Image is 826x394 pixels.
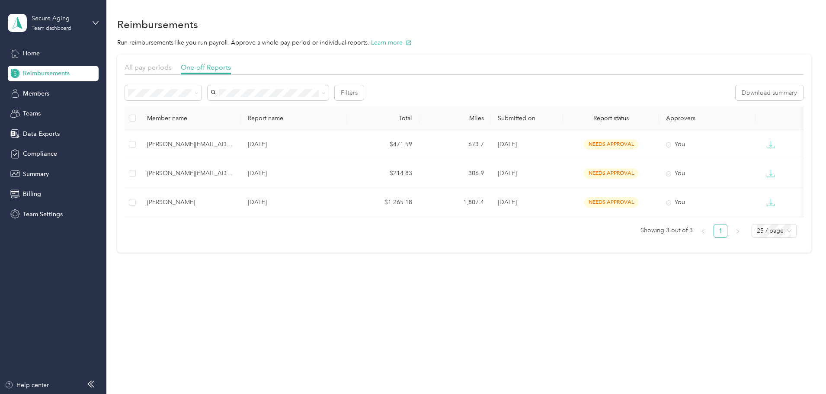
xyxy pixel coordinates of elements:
button: right [731,224,745,238]
li: Next Page [731,224,745,238]
button: Learn more [371,38,412,47]
div: [PERSON_NAME][EMAIL_ADDRESS][DOMAIN_NAME] [147,169,234,178]
div: Miles [426,115,484,122]
span: needs approval [584,197,638,207]
span: Compliance [23,149,57,158]
div: Total [354,115,412,122]
span: needs approval [584,168,638,178]
p: [DATE] [248,140,340,149]
div: Team dashboard [32,26,71,31]
span: One-off Reports [181,63,231,71]
th: Report name [241,106,347,130]
span: Team Settings [23,210,63,219]
span: Home [23,49,40,58]
span: 25 / page [757,224,791,237]
span: Summary [23,170,49,179]
td: 1,807.4 [419,188,491,217]
li: Previous Page [696,224,710,238]
p: Run reimbursements like you run payroll. Approve a whole pay period or individual reports. [117,38,811,47]
h1: Reimbursements [117,20,198,29]
span: Showing 3 out of 3 [640,224,693,237]
th: Approvers [659,106,755,130]
span: right [735,229,740,234]
span: [DATE] [498,141,517,148]
td: $471.59 [347,130,419,159]
span: [DATE] [498,199,517,206]
li: 1 [714,224,727,238]
a: 1 [714,224,727,237]
span: Data Exports [23,129,60,138]
td: 673.7 [419,130,491,159]
span: Billing [23,189,41,199]
td: $1,265.18 [347,188,419,217]
span: needs approval [584,139,638,149]
button: Help center [5,381,49,390]
div: You [666,169,748,178]
div: Secure Aging [32,14,86,23]
span: Report status [570,115,652,122]
button: left [696,224,710,238]
div: Page Size [752,224,797,238]
iframe: Everlance-gr Chat Button Frame [778,346,826,394]
span: All pay periods [125,63,172,71]
button: Download summary [736,85,803,100]
span: [DATE] [498,170,517,177]
p: [DATE] [248,169,340,178]
span: left [701,229,706,234]
span: Members [23,89,49,98]
p: [DATE] [248,198,340,207]
span: Reimbursements [23,69,70,78]
button: Filters [335,85,364,100]
div: Member name [147,115,234,122]
div: You [666,140,748,149]
td: $214.83 [347,159,419,188]
div: You [666,198,748,207]
div: [PERSON_NAME][EMAIL_ADDRESS][DOMAIN_NAME] [147,140,234,149]
span: Teams [23,109,41,118]
th: Submitted on [491,106,563,130]
div: [PERSON_NAME] [147,198,234,207]
td: 306.9 [419,159,491,188]
th: Member name [140,106,241,130]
